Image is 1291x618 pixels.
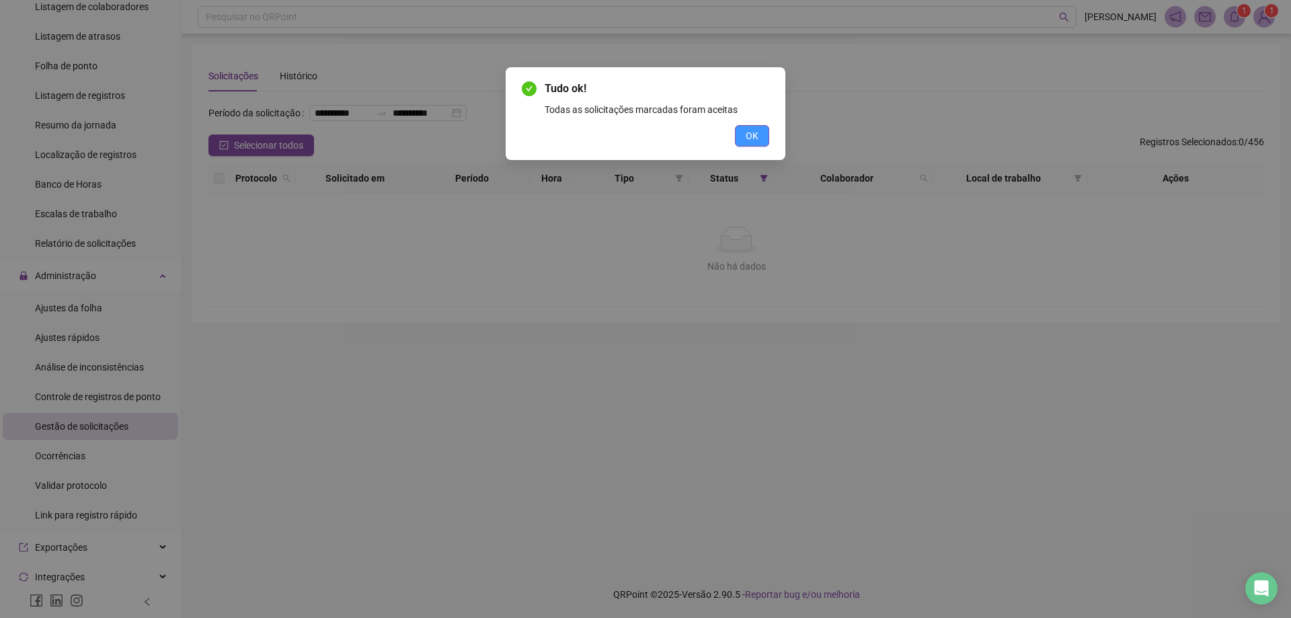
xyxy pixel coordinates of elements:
[735,125,769,147] button: OK
[1245,572,1278,605] div: Open Intercom Messenger
[522,81,537,96] span: check-circle
[746,128,758,143] span: OK
[545,102,769,117] div: Todas as solicitações marcadas foram aceitas
[545,81,769,97] span: Tudo ok!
